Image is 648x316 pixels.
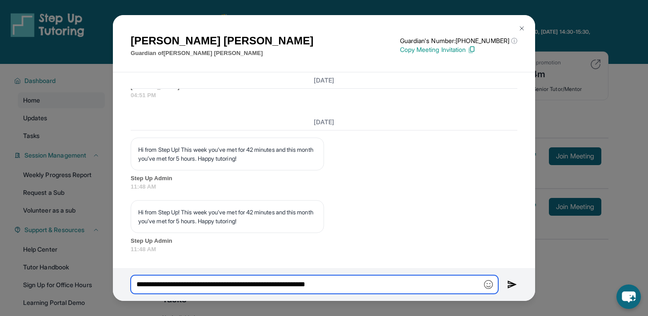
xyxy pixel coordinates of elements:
span: ⓘ [511,36,517,45]
p: Guardian of [PERSON_NAME] [PERSON_NAME] [131,49,313,58]
img: Close Icon [518,25,525,32]
p: Guardian's Number: [PHONE_NUMBER] [400,36,517,45]
h3: [DATE] [131,76,517,85]
img: Emoji [484,280,493,289]
span: 11:48 AM [131,182,517,191]
button: chat-button [616,284,641,309]
p: Hi from Step Up! This week you’ve met for 42 minutes and this month you’ve met for 5 hours. Happy... [138,208,316,225]
p: Copy Meeting Invitation [400,45,517,54]
p: Hi from Step Up! This week you’ve met for 42 minutes and this month you’ve met for 5 hours. Happy... [138,145,316,163]
img: Copy Icon [468,46,476,54]
h3: [DATE] [131,118,517,126]
img: Send icon [507,279,517,290]
h1: [PERSON_NAME] [PERSON_NAME] [131,33,313,49]
span: 11:48 AM [131,245,517,254]
span: Step Up Admin [131,237,517,245]
span: 04:51 PM [131,91,517,100]
span: Step Up Admin [131,174,517,183]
